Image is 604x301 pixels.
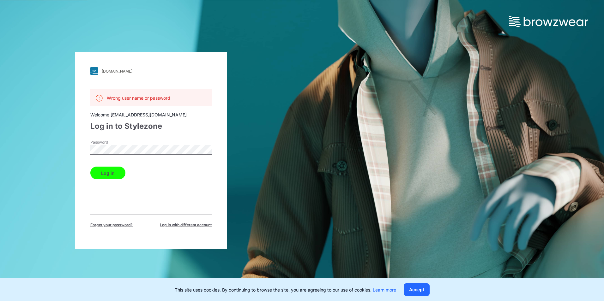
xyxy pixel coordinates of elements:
img: svg+xml;base64,PHN2ZyB3aWR0aD0iMjQiIGhlaWdodD0iMjQiIHZpZXdCb3g9IjAgMCAyNCAyNCIgZmlsbD0ibm9uZSIgeG... [95,94,103,102]
a: [DOMAIN_NAME] [90,67,212,75]
a: Learn more [373,287,396,292]
p: Wrong user name or password [107,95,170,101]
p: This site uses cookies. By continuing to browse the site, you are agreeing to our use of cookies. [175,286,396,293]
div: Welcome [EMAIL_ADDRESS][DOMAIN_NAME] [90,111,212,118]
span: Log in with different account [160,222,212,228]
div: Log in to Stylezone [90,121,212,132]
span: Forget your password? [90,222,133,228]
label: Password [90,139,135,145]
img: svg+xml;base64,PHN2ZyB3aWR0aD0iMjgiIGhlaWdodD0iMjgiIHZpZXdCb3g9IjAgMCAyOCAyOCIgZmlsbD0ibm9uZSIgeG... [90,67,98,75]
button: Log in [90,167,125,179]
button: Accept [404,283,430,296]
div: [DOMAIN_NAME] [102,69,132,74]
img: browzwear-logo.73288ffb.svg [509,16,588,27]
